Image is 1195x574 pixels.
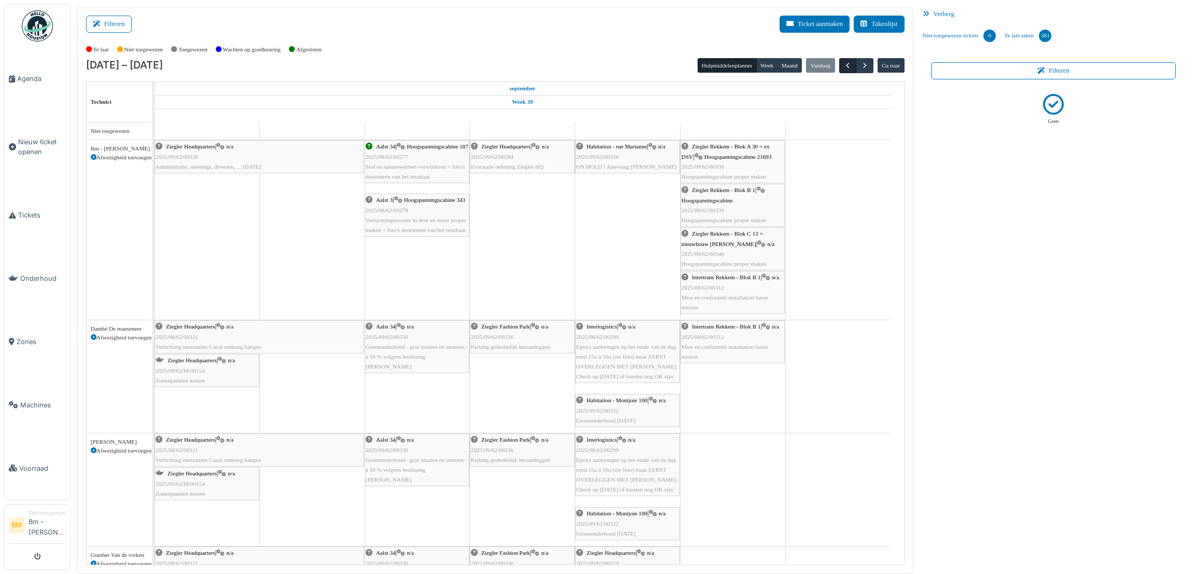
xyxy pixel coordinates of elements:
[168,357,217,363] span: Ziegler Headquarters
[541,550,549,556] span: n/a
[576,395,679,426] div: |
[682,207,724,213] span: 2025/09/62/00339
[156,367,205,374] span: 2025/09/62/M/00154
[878,58,905,73] button: Ga naar
[407,550,414,556] span: n/a
[576,163,677,170] span: ON HOLD ! Aanvraag [PERSON_NAME]
[772,274,779,280] span: n/a
[178,45,207,54] label: Toegewezen
[931,62,1176,79] button: Filteren
[5,184,70,247] a: Tickets
[576,322,679,381] div: |
[541,323,549,330] span: n/a
[576,407,619,414] span: 2025/09/62/00322
[227,436,234,443] span: n/a
[772,323,779,330] span: n/a
[513,109,532,122] a: 25 september 2025
[5,47,70,111] a: Agenda
[576,560,619,566] span: 2025/09/62/00329
[156,377,205,384] span: Zonnepanelen kuisen
[682,272,784,312] div: |
[5,373,70,436] a: Machines
[29,509,66,517] div: Technicusmanager
[724,109,742,122] a: 27 september 2025
[93,45,109,54] label: Te laat
[20,274,66,283] span: Onderhoud
[376,143,396,149] span: Aalst 34
[166,436,215,443] span: Ziegler Headquarters
[587,143,647,149] span: Habitation - rue Marianne
[647,550,655,556] span: n/a
[854,16,904,33] button: Takenlijst
[481,323,530,330] span: Ziegler Fashion Park
[227,143,234,149] span: n/a
[156,435,363,465] div: |
[156,481,205,487] span: 2025/09/62/M/00154
[698,58,757,73] button: Hulpmiddelenplanner
[9,517,24,533] li: BM
[481,550,530,556] span: Ziegler Fashion Park
[407,143,468,149] span: Hoogspanningscabine 187
[366,344,467,370] span: Groenonderhoud - gras maaien en snoeien - à 50 % volgens beslissing [PERSON_NAME]
[619,109,636,122] a: 26 september 2025
[19,463,66,473] span: Voorraad
[471,154,513,160] span: 2025/09/62/00284
[682,197,733,203] span: Hoogspanningscabine
[366,457,467,483] span: Groenonderhoud - gras maaien en snoeien - à 50 % volgens beslissing [PERSON_NAME]
[408,109,427,122] a: 24 september 2025
[156,457,261,463] span: Verlichting mezzanine Canal omhoog hangen
[983,30,996,42] div: 0
[576,154,619,160] span: 2025/09/62/00326
[1000,22,1055,50] a: Te late taken
[576,435,679,495] div: |
[839,58,856,73] button: Vorige
[296,45,322,54] label: Afgesloten
[227,550,234,556] span: n/a
[156,322,363,352] div: |
[682,322,784,362] div: |
[692,274,761,280] span: Intertrans Rekkem - Blok B 1
[86,59,163,72] h2: [DATE] – [DATE]
[682,143,770,159] span: Ziegler Rekkem - Blok A 30 = ex DSV
[658,143,665,149] span: n/a
[17,74,66,84] span: Agenda
[366,207,408,213] span: 2025/08/62/00278
[541,436,549,443] span: n/a
[471,142,574,172] div: |
[376,550,396,556] span: Aalst 34
[366,154,408,160] span: 2025/08/62/00277
[682,334,724,340] span: 2025/08/62/00312
[91,99,112,105] span: Technici
[156,356,258,386] div: |
[366,195,468,235] div: |
[366,334,408,340] span: 2025/09/62/00330
[682,251,724,257] span: 2025/09/62/00340
[156,560,198,566] span: 2025/08/62/00321
[223,45,281,54] label: Wachten op goedkeuring
[407,436,414,443] span: n/a
[919,7,1189,22] div: Verberg
[471,457,550,463] span: Parking gedeeltelijk heraanleggen
[86,16,132,33] button: Filteren
[1039,30,1051,42] div: 381
[156,154,198,160] span: 2025/09/62/00328
[692,323,761,330] span: Intertrans Rekkem - Blok B 1
[628,436,635,443] span: n/a
[366,447,408,453] span: 2025/09/62/00330
[227,323,234,330] span: n/a
[576,417,636,423] span: Groenonderhoud [DATE]
[366,217,466,233] span: Verluchtingsrooster in deur en muur proper maken + foto's doorsturen van het resultaat
[509,95,536,108] a: Week 39
[767,241,774,247] span: n/a
[576,344,678,380] span: Epoxy aanbrengen op het einde van de dag rond 15u à 16u (zie foto) maar EERST OVERLEGGEN MET [PER...
[376,323,396,330] span: Aalst 34
[481,143,531,149] span: Ziegler Headquarters
[471,334,513,340] span: 2025/09/62/00336
[91,127,148,135] div: Niet toegewezen
[587,323,617,330] span: Interlogistics
[18,210,66,220] span: Tickets
[576,447,619,453] span: 2025/08/62/00299
[9,509,66,544] a: BM TechnicusmanagerBm - [PERSON_NAME]
[587,510,647,516] span: Habitation - Montjoie 100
